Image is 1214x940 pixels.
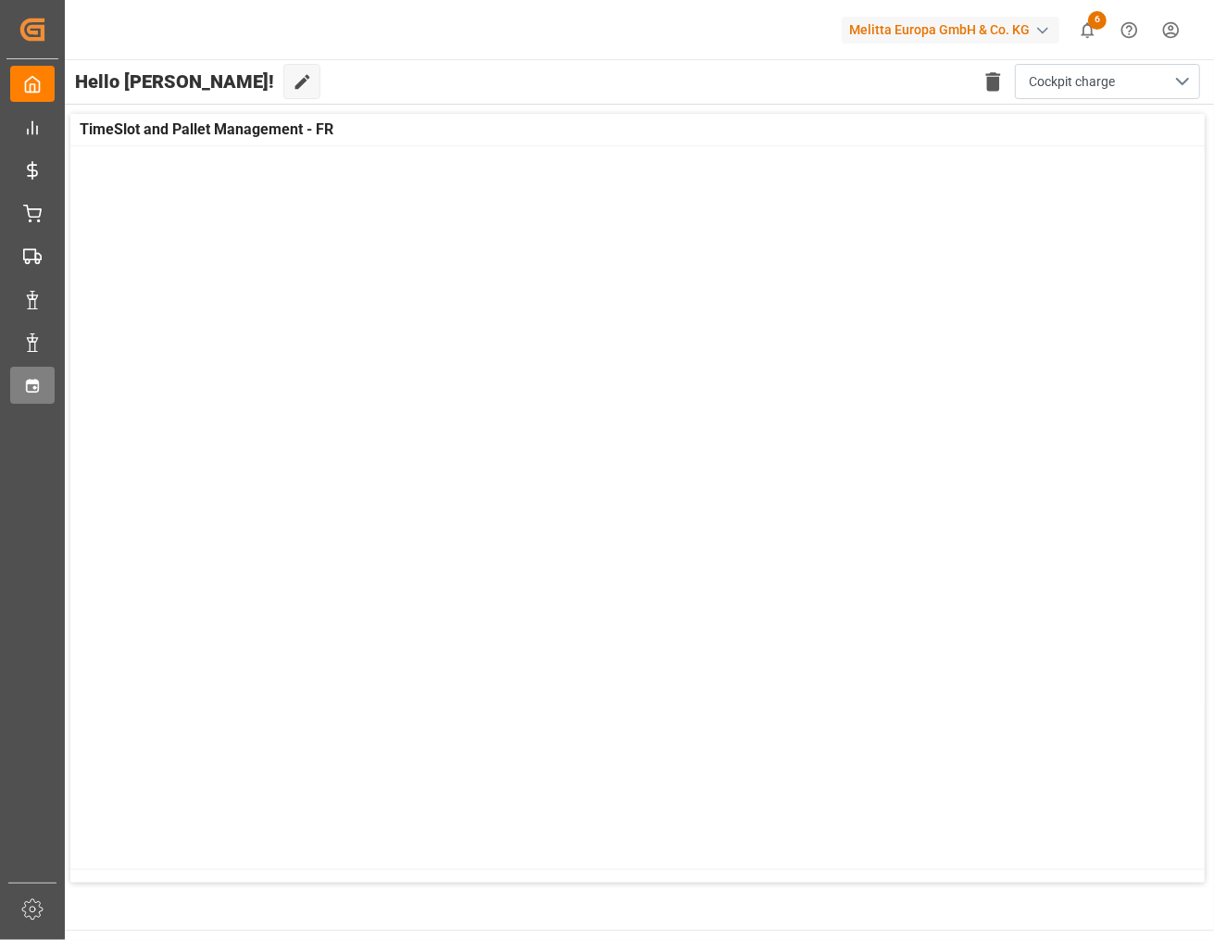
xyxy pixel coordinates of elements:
[1088,11,1107,30] span: 6
[1108,9,1150,51] button: Help Center
[75,64,274,99] span: Hello [PERSON_NAME]!
[842,12,1067,47] button: Melitta Europa GmbH & Co. KG
[1029,72,1115,92] span: Cockpit charge
[1015,64,1200,99] button: open menu
[80,119,333,141] span: TimeSlot and Pallet Management - FR
[1067,9,1108,51] button: show 6 new notifications
[842,17,1059,44] div: Melitta Europa GmbH & Co. KG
